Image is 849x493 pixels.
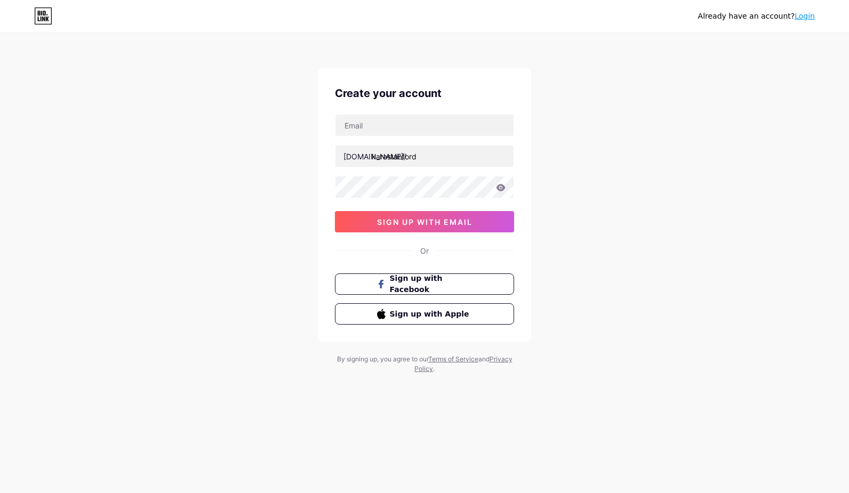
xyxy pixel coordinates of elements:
div: [DOMAIN_NAME]/ [343,151,406,162]
span: Sign up with Facebook [390,273,472,295]
div: By signing up, you agree to our and . [334,354,515,374]
div: Already have an account? [698,11,815,22]
a: Terms of Service [428,355,478,363]
button: Sign up with Apple [335,303,514,325]
div: Or [420,245,429,256]
div: Create your account [335,85,514,101]
button: Sign up with Facebook [335,273,514,295]
input: Email [335,115,514,136]
a: Login [795,12,815,20]
button: sign up with email [335,211,514,232]
span: Sign up with Apple [390,309,472,320]
input: username [335,146,514,167]
span: sign up with email [377,217,472,227]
